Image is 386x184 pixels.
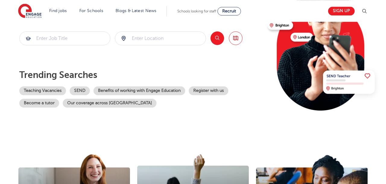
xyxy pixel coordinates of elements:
button: Search [210,31,224,45]
a: Benefits of working with Engage Education [93,86,185,95]
a: Sign up [328,7,355,15]
input: Submit [20,32,110,45]
span: Schools looking for staff [177,9,216,13]
a: For Schools [79,8,103,13]
a: Become a tutor [19,99,59,108]
a: Blogs & Latest News [115,8,157,13]
div: Submit [115,31,206,45]
span: Recruit [222,9,236,13]
a: Teaching Vacancies [19,86,66,95]
p: Trending searches [19,69,263,80]
img: Engage Education [18,4,42,19]
a: Register with us [189,86,228,95]
a: SEND [70,86,90,95]
a: Our coverage across [GEOGRAPHIC_DATA] [63,99,157,108]
div: Submit [19,31,110,45]
a: Find jobs [49,8,67,13]
input: Submit [115,32,206,45]
a: Recruit [217,7,241,15]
